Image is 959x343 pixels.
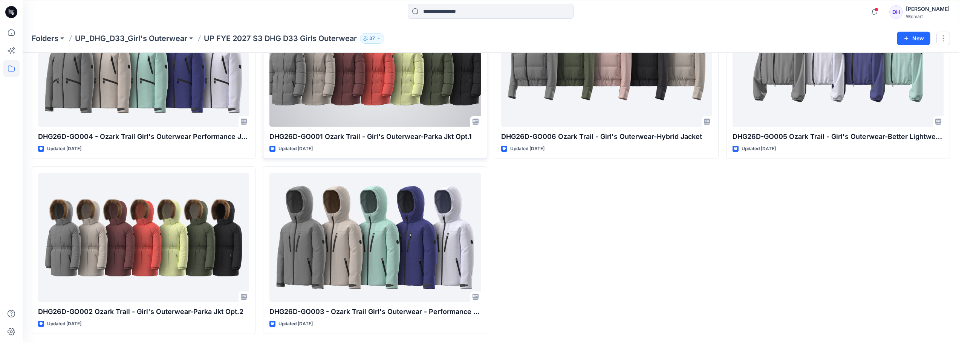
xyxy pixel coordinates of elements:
[278,320,313,328] p: Updated [DATE]
[269,306,480,317] p: DHG26D-GO003 - Ozark Trail Girl's Outerwear - Performance Jacket Opt.1
[906,5,950,14] div: [PERSON_NAME]
[269,131,480,142] p: DHG26D-GO001 Ozark Trail - Girl's Outerwear-Parka Jkt Opt.1
[47,145,81,153] p: Updated [DATE]
[510,145,545,153] p: Updated [DATE]
[38,306,249,317] p: DHG26D-GO002 Ozark Trail - Girl's Outerwear-Parka Jkt Opt.2
[278,145,313,153] p: Updated [DATE]
[897,32,930,45] button: New
[360,33,384,44] button: 37
[75,33,187,44] a: UP_DHG_D33_Girl's Outerwear
[47,320,81,328] p: Updated [DATE]
[204,33,357,44] p: UP FYE 2027 S3 DHG D33 Girls Outerwear
[742,145,776,153] p: Updated [DATE]
[269,173,480,302] a: DHG26D-GO003 - Ozark Trail Girl's Outerwear - Performance Jacket Opt.1
[889,5,903,19] div: DH
[32,33,58,44] a: Folders
[38,131,249,142] p: DHG26D-GO004 - Ozark Trail Girl's Outerwear Performance Jkt Opt.2
[369,34,375,43] p: 37
[906,14,950,19] div: Walmart
[501,131,712,142] p: DHG26D-GO006 Ozark Trail - Girl's Outerwear-Hybrid Jacket
[38,173,249,302] a: DHG26D-GO002 Ozark Trail - Girl's Outerwear-Parka Jkt Opt.2
[733,131,944,142] p: DHG26D-GO005 Ozark Trail - Girl's Outerwear-Better Lightweight Windbreaker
